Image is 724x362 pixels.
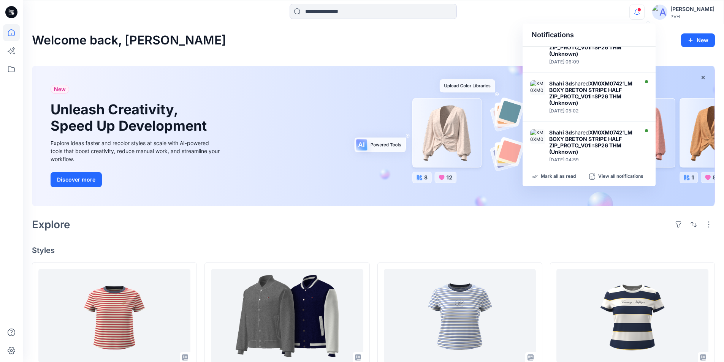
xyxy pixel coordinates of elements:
button: Discover more [51,172,102,187]
div: shared in [549,129,637,155]
button: New [681,33,715,47]
strong: SP26 THM (Unknown) [549,93,621,106]
h4: Styles [32,246,715,255]
div: Friday, August 29, 2025 04:59 [549,157,637,163]
div: [PERSON_NAME] [670,5,714,14]
div: Friday, August 29, 2025 05:02 [549,108,637,114]
strong: Shahi 3d [549,129,572,136]
strong: Shahi 3d [549,80,572,87]
p: Mark all as read [541,173,576,180]
strong: SP26 THM (Unknown) [549,44,621,57]
img: avatar [652,5,667,20]
img: XM0XM07421_M BOXY BRETON STRIPE HALF ZIP_PROTO_V01 [530,80,545,95]
strong: XM0XM07421_M BOXY BRETON STRIPE HALF ZIP_PROTO_V01 [549,80,632,100]
img: XM0XM07421_M BOXY BRETON STRIPE HALF ZIP_PROTO_V01 [530,129,545,144]
span: New [54,85,66,94]
div: shared in [549,80,637,106]
div: Notifications [523,24,656,47]
strong: XM0XM07421_M BOXY BRETON STRIPE HALF ZIP_PROTO_V01 [549,129,632,149]
h2: Welcome back, [PERSON_NAME] [32,33,226,47]
h1: Unleash Creativity, Speed Up Development [51,101,210,134]
div: Friday, August 29, 2025 06:09 [549,59,637,65]
div: PVH [670,14,714,19]
div: Explore ideas faster and recolor styles at scale with AI-powered tools that boost creativity, red... [51,139,222,163]
p: View all notifications [598,173,643,180]
a: Discover more [51,172,222,187]
h2: Explore [32,218,70,231]
strong: SP26 THM (Unknown) [549,142,621,155]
